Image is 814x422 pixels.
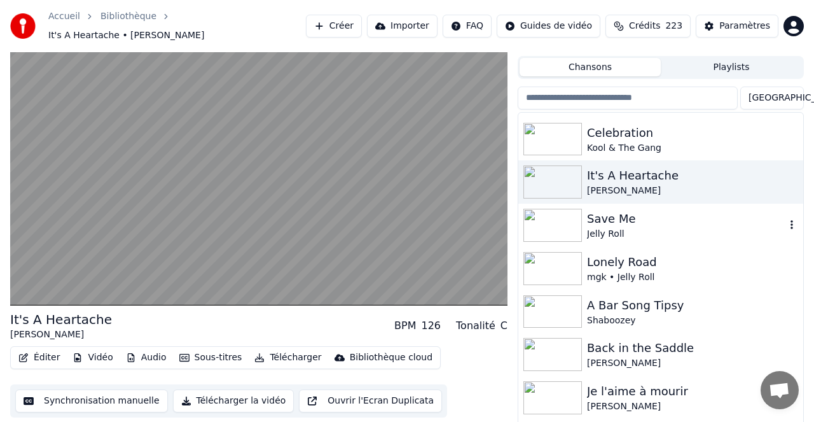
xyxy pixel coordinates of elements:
[100,10,156,23] a: Bibliothèque
[121,349,172,367] button: Audio
[587,297,798,314] div: A Bar Song Tipsy
[500,318,507,334] div: C
[587,167,798,185] div: It's A Heartache
[587,142,798,155] div: Kool & The Gang
[587,400,798,413] div: [PERSON_NAME]
[174,349,247,367] button: Sous-titres
[587,271,798,284] div: mgk • Jelly Roll
[587,210,785,228] div: Save Me
[497,15,600,38] button: Guides de vidéo
[587,253,798,271] div: Lonely Road
[761,371,799,409] div: Ouvrir le chat
[10,13,36,39] img: youka
[661,58,802,76] button: Playlists
[421,318,441,334] div: 126
[10,311,112,328] div: It's A Heartache
[587,124,798,142] div: Celebration
[249,349,326,367] button: Télécharger
[306,15,362,38] button: Créer
[605,15,691,38] button: Crédits223
[665,20,682,32] span: 223
[520,58,661,76] button: Chansons
[587,339,798,357] div: Back in the Saddle
[350,351,432,364] div: Bibliothèque cloud
[696,15,778,38] button: Paramètres
[629,20,660,32] span: Crédits
[587,228,785,241] div: Jelly Roll
[15,390,168,412] button: Synchronisation manuelle
[10,328,112,341] div: [PERSON_NAME]
[48,29,204,42] span: It's A Heartache • [PERSON_NAME]
[48,10,80,23] a: Accueil
[367,15,438,38] button: Importer
[48,10,306,42] nav: breadcrumb
[456,318,495,334] div: Tonalité
[587,185,798,197] div: [PERSON_NAME]
[587,383,798,400] div: Je l'aime à mourir
[443,15,492,38] button: FAQ
[67,349,118,367] button: Vidéo
[587,357,798,370] div: [PERSON_NAME]
[299,390,442,412] button: Ouvrir l'Ecran Duplicata
[394,318,416,334] div: BPM
[173,390,294,412] button: Télécharger la vidéo
[13,349,65,367] button: Éditer
[587,314,798,327] div: Shaboozey
[719,20,770,32] div: Paramètres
